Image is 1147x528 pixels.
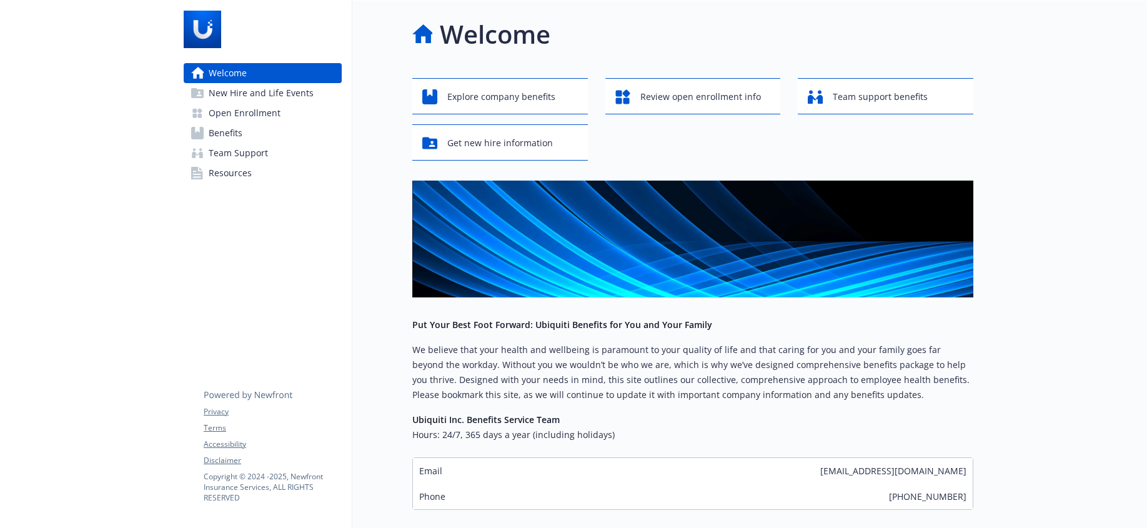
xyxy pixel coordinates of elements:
[447,131,553,155] span: Get new hire information
[820,464,966,477] span: [EMAIL_ADDRESS][DOMAIN_NAME]
[412,78,588,114] button: Explore company benefits
[440,16,550,53] h1: Welcome
[204,439,341,450] a: Accessibility
[412,319,712,331] strong: Put Your Best Foot Forward: Ubiquiti Benefits for You and Your Family
[209,103,281,123] span: Open Enrollment
[184,83,342,103] a: New Hire and Life Events
[204,406,341,417] a: Privacy
[209,83,314,103] span: New Hire and Life Events
[798,78,973,114] button: Team support benefits
[209,123,242,143] span: Benefits
[209,163,252,183] span: Resources
[833,85,928,109] span: Team support benefits
[204,455,341,466] a: Disclaimer
[184,123,342,143] a: Benefits
[412,342,973,402] p: We believe that your health and wellbeing is paramount to your quality of life and that caring fo...
[419,464,442,477] span: Email
[412,414,560,426] strong: Ubiquiti Inc. Benefits Service Team
[204,422,341,434] a: Terms
[209,63,247,83] span: Welcome
[412,427,973,442] h6: Hours: 24/7, 365 days a year (including holidays)​
[412,124,588,161] button: Get new hire information
[184,143,342,163] a: Team Support
[447,85,555,109] span: Explore company benefits
[889,490,966,503] span: [PHONE_NUMBER]
[419,490,445,503] span: Phone
[209,143,268,163] span: Team Support
[184,103,342,123] a: Open Enrollment
[412,181,973,297] img: overview page banner
[184,163,342,183] a: Resources
[204,471,341,503] p: Copyright © 2024 - 2025 , Newfront Insurance Services, ALL RIGHTS RESERVED
[640,85,761,109] span: Review open enrollment info
[605,78,781,114] button: Review open enrollment info
[184,63,342,83] a: Welcome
